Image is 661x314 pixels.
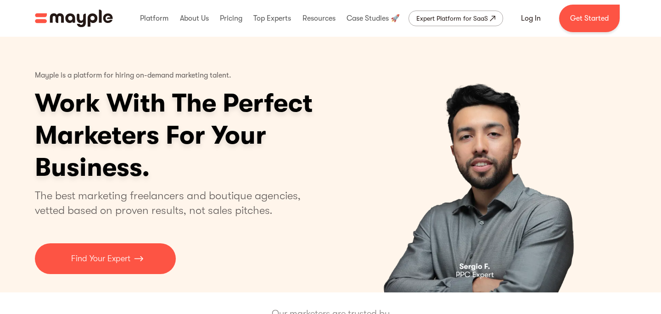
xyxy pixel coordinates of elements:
div: Expert Platform for SaaS [416,13,488,24]
a: Expert Platform for SaaS [409,11,503,26]
div: Top Experts [251,4,293,33]
div: Pricing [218,4,245,33]
p: Mayple is a platform for hiring on-demand marketing talent. [35,64,231,87]
img: Mayple logo [35,10,113,27]
h1: Work With The Perfect Marketers For Your Business. [35,87,384,184]
a: home [35,10,113,27]
a: Find Your Expert [35,243,176,274]
div: Platform [138,4,171,33]
div: Resources [300,4,338,33]
p: The best marketing freelancers and boutique agencies, vetted based on proven results, not sales p... [35,188,312,218]
a: Log In [510,7,552,29]
a: Get Started [559,5,620,32]
div: About Us [178,4,211,33]
div: carousel [339,37,626,292]
div: 1 of 4 [339,37,626,292]
p: Find Your Expert [71,252,130,265]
